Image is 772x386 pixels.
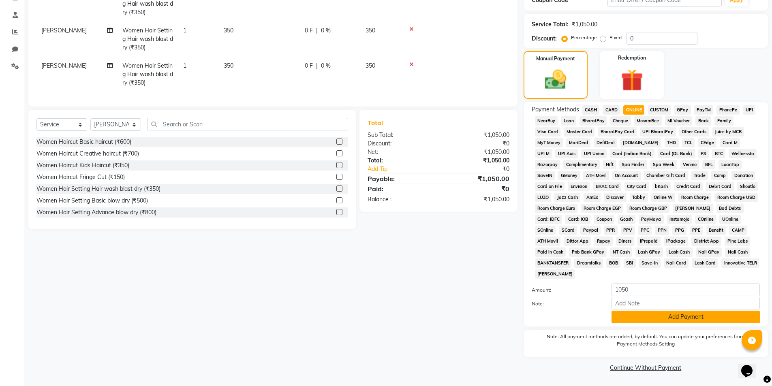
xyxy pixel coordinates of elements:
[706,226,726,235] span: Benefit
[532,34,557,43] div: Discount:
[305,62,313,70] span: 0 F
[147,118,348,130] input: Search or Scan
[737,182,758,191] span: Shoutlo
[624,258,636,268] span: SBI
[321,26,331,35] span: 0 %
[672,226,686,235] span: PPG
[36,185,160,193] div: Women Hair Setting Hair wash blast dry (₹350)
[720,138,740,147] span: Card M
[635,247,663,257] span: Lash GPay
[620,138,661,147] span: [DOMAIN_NAME]
[610,149,654,158] span: Card (Indian Bank)
[658,149,695,158] span: Card (DL Bank)
[361,195,438,204] div: Balance :
[555,149,578,158] span: UPI Axis
[612,311,760,323] button: Add Payment
[36,196,148,205] div: Women Hair Setting Basic blow dry (₹500)
[566,138,590,147] span: MariDeal
[667,215,692,224] span: Instamojo
[183,62,186,69] span: 1
[538,67,573,92] img: _cash.svg
[674,105,691,115] span: GPay
[305,26,313,35] span: 0 F
[630,193,648,202] span: Tabby
[36,138,131,146] div: Women Haircut Basic haircut (₹600)
[361,148,438,156] div: Net:
[41,27,87,34] span: [PERSON_NAME]
[725,247,750,257] span: Nail Cash
[609,34,622,41] label: Fixed
[526,300,606,307] label: Note:
[535,149,552,158] span: UPI M
[598,127,637,136] span: BharatPay Card
[618,215,635,224] span: Gcash
[604,226,618,235] span: PPR
[665,138,679,147] span: THD
[438,139,515,148] div: ₹0
[361,139,438,148] div: Discount:
[729,149,757,158] span: Wellnessta
[536,55,575,62] label: Manual Payment
[361,156,438,165] div: Total:
[637,237,661,246] span: iPrepaid
[581,204,623,213] span: Room Charge EGP
[594,237,613,246] span: Rupay
[535,160,560,169] span: Razorpay
[564,237,591,246] span: Dittor App
[623,105,644,115] span: ONLINE
[743,105,755,115] span: UPI
[593,182,621,191] span: BRAC Card
[692,258,718,268] span: Lash Card
[563,160,600,169] span: Complimentary
[666,247,693,257] span: Lash Cash
[639,258,661,268] span: Save-In
[606,258,620,268] span: BOB
[532,20,569,29] div: Service Total:
[558,171,580,180] span: GMoney
[644,171,688,180] span: Chamber Gift Card
[680,160,699,169] span: Venmo
[224,27,233,34] span: 350
[535,127,561,136] span: Visa Card
[559,226,577,235] span: SCard
[316,62,318,70] span: |
[565,215,590,224] span: Card: IOB
[438,184,515,194] div: ₹0
[665,116,693,126] span: MI Voucher
[535,215,562,224] span: Card: IDFC
[721,258,759,268] span: Innovative TELR
[582,105,600,115] span: CASH
[584,193,601,202] span: AmEx
[535,116,558,126] span: NearBuy
[36,208,156,217] div: Women Hair Setting Advance blow dry (₹800)
[612,284,760,296] input: Amount
[640,127,676,136] span: UPI BharatPay
[36,173,125,181] div: Women Haircut Fringe Cut (₹150)
[738,354,764,378] iframe: chat widget
[695,116,711,126] span: Bank
[366,27,375,34] span: 350
[696,247,722,257] span: Nail GPay
[634,116,662,126] span: MosamBee
[719,160,742,169] span: LoanTap
[535,226,556,235] span: SOnline
[316,26,318,35] span: |
[438,148,515,156] div: ₹1,050.00
[580,226,601,235] span: Paypal
[664,237,689,246] span: iPackage
[571,34,597,41] label: Percentage
[525,364,766,372] a: Continue Without Payment
[714,193,758,202] span: Room Charge USD
[729,226,747,235] span: CAMP
[535,258,571,268] span: BANKTANSFER
[535,171,555,180] span: SaveIN
[691,171,708,180] span: Trade
[673,204,713,213] span: [PERSON_NAME]
[617,340,675,348] label: Payment Methods Setting
[706,182,734,191] span: Debit Card
[698,138,716,147] span: CEdge
[183,27,186,34] span: 1
[526,286,606,294] label: Amount:
[368,119,386,127] span: Total
[702,160,715,169] span: BFL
